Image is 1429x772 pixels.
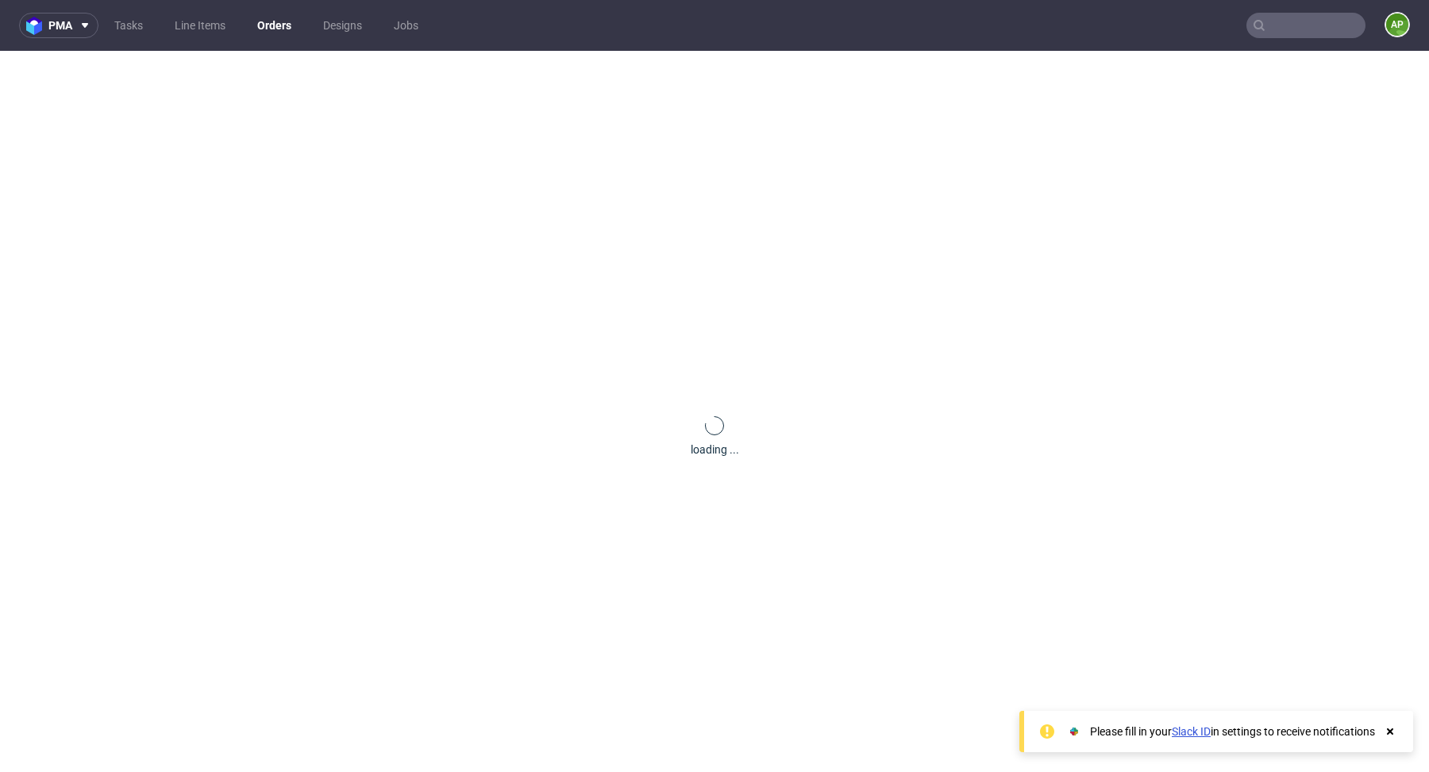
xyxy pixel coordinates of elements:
[691,442,739,457] div: loading ...
[1090,724,1375,739] div: Please fill in your in settings to receive notifications
[1172,725,1211,738] a: Slack ID
[165,13,235,38] a: Line Items
[384,13,428,38] a: Jobs
[26,17,48,35] img: logo
[314,13,372,38] a: Designs
[48,20,72,31] span: pma
[1386,14,1408,36] figcaption: AP
[1066,724,1082,739] img: Slack
[248,13,301,38] a: Orders
[105,13,152,38] a: Tasks
[19,13,98,38] button: pma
